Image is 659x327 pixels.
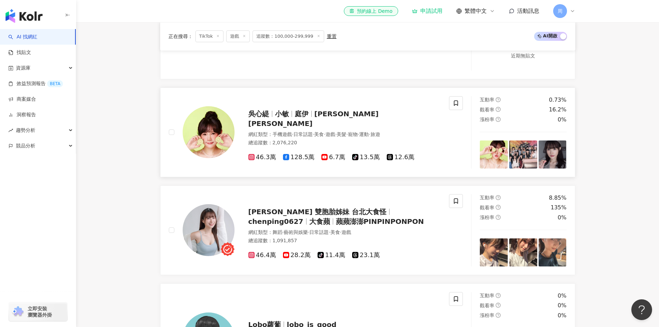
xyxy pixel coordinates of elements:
[308,229,309,235] span: ·
[348,131,358,137] span: 寵物
[273,131,292,137] span: 手機遊戲
[349,8,392,15] div: 預約線上 Demo
[480,215,494,220] span: 漲粉率
[16,122,35,138] span: 趨勢分析
[160,88,575,177] a: KOL Avatar吳心緹小敏庭伊[PERSON_NAME] [PERSON_NAME]網紅類型：手機遊戲·日常話題·美食·遊戲·美髮·寵物·運動·旅遊總追蹤數：2,076,22046.3萬12...
[337,131,346,137] span: 美髮
[509,238,537,266] img: post-image
[496,107,501,112] span: question-circle
[465,7,487,15] span: 繁體中文
[6,9,43,23] img: logo
[346,131,348,137] span: ·
[8,96,36,103] a: 商案媒合
[558,7,562,15] span: 周
[11,306,25,317] img: chrome extension
[511,52,535,60] div: 近期無貼文
[558,214,566,221] div: 0%
[16,60,30,76] span: 資源庫
[8,80,63,87] a: 效益預測報告BETA
[496,303,501,308] span: question-circle
[549,96,567,104] div: 0.73%
[8,49,31,56] a: 找貼文
[183,204,235,256] img: KOL Avatar
[496,205,501,210] span: question-circle
[248,139,441,146] div: 總追蹤數 ： 2,076,220
[282,229,284,235] span: ·
[352,252,380,259] span: 23.1萬
[195,30,224,42] span: TikTok
[248,131,441,138] div: 網紅類型 ：
[248,110,379,128] span: [PERSON_NAME] [PERSON_NAME]
[631,299,652,320] iframe: Help Scout Beacon - Open
[480,293,494,298] span: 互動率
[496,97,501,102] span: question-circle
[517,8,539,14] span: 活動訊息
[329,229,330,235] span: ·
[558,312,566,319] div: 0%
[248,154,276,161] span: 46.3萬
[496,117,501,122] span: question-circle
[341,229,351,235] span: 遊戲
[248,208,387,216] span: [PERSON_NAME] 雙胞胎姊妹 台北大食怪
[160,185,575,275] a: KOL Avatar[PERSON_NAME] 雙胞胎姊妹 台北大食怪chenping0627大食蘋蘋蘋澎澎PINPINPONPON網紅類型：舞蹈·藝術與娛樂·日常話題·美食·遊戲總追蹤數：1,...
[248,217,303,226] span: chenping0627
[8,34,37,40] a: searchAI 找網紅
[295,110,309,118] span: 庭伊
[539,140,567,169] img: post-image
[248,237,441,244] div: 總追蹤數 ： 1,091,857
[509,140,537,169] img: post-image
[551,204,567,211] div: 135%
[412,8,442,15] a: 申請試用
[480,140,508,169] img: post-image
[309,217,330,226] span: 大食蘋
[292,131,293,137] span: ·
[340,229,341,235] span: ·
[327,34,337,39] div: 重置
[369,131,370,137] span: ·
[370,131,380,137] span: 旅遊
[313,131,314,137] span: ·
[496,215,501,220] span: question-circle
[16,138,35,154] span: 競品分析
[283,154,315,161] span: 128.5萬
[168,34,193,39] span: 正在搜尋 ：
[335,131,337,137] span: ·
[283,252,311,259] span: 28.2萬
[318,252,345,259] span: 11.4萬
[558,302,566,309] div: 0%
[309,229,329,235] span: 日常話題
[480,195,494,200] span: 互動率
[273,229,282,235] span: 舞蹈
[326,131,335,137] span: 遊戲
[226,30,250,42] span: 遊戲
[558,292,566,300] div: 0%
[9,302,67,321] a: chrome extension立即安裝 瀏覽器外掛
[8,111,36,118] a: 洞察報告
[293,131,313,137] span: 日常話題
[8,128,13,133] span: rise
[480,312,494,318] span: 漲粉率
[387,154,414,161] span: 12.6萬
[248,229,441,236] div: 網紅類型 ：
[330,229,340,235] span: 美食
[480,97,494,102] span: 互動率
[480,238,508,266] img: post-image
[358,131,359,137] span: ·
[248,252,276,259] span: 46.4萬
[549,194,567,202] div: 8.85%
[539,238,567,266] img: post-image
[480,117,494,122] span: 漲粉率
[324,131,325,137] span: ·
[336,217,424,226] span: 蘋蘋澎澎PINPINPONPON
[359,131,369,137] span: 運動
[275,110,289,118] span: 小敏
[183,106,235,158] img: KOL Avatar
[321,154,345,161] span: 6.7萬
[496,293,501,298] span: question-circle
[284,229,308,235] span: 藝術與娛樂
[344,6,398,16] a: 預約線上 Demo
[253,30,324,42] span: 追蹤數：100,000-299,999
[28,306,52,318] span: 立即安裝 瀏覽器外掛
[352,154,380,161] span: 13.5萬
